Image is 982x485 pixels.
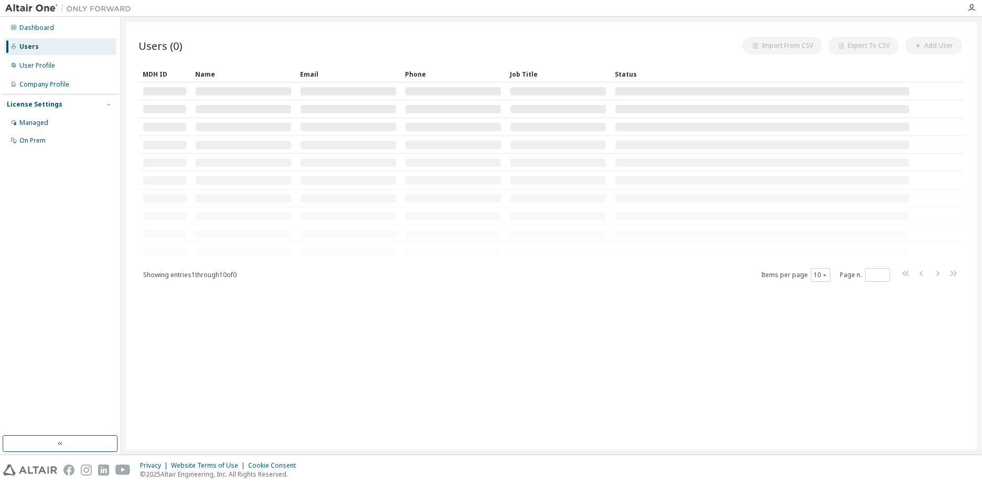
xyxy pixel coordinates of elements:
[81,465,92,476] img: instagram.svg
[19,119,48,127] div: Managed
[143,270,237,279] span: Showing entries 1 through 10 of 0
[300,66,397,82] div: Email
[615,66,910,82] div: Status
[840,268,890,282] span: Page n.
[7,100,62,109] div: License Settings
[19,24,54,32] div: Dashboard
[63,465,74,476] img: facebook.svg
[248,461,302,470] div: Cookie Consent
[98,465,109,476] img: linkedin.svg
[828,37,899,55] button: Export To CSV
[742,37,822,55] button: Import From CSV
[140,461,171,470] div: Privacy
[195,66,292,82] div: Name
[510,66,606,82] div: Job Title
[138,38,183,53] span: Users (0)
[405,66,501,82] div: Phone
[171,461,248,470] div: Website Terms of Use
[115,465,131,476] img: youtube.svg
[143,66,187,82] div: MDH ID
[19,136,46,145] div: On Prem
[19,43,39,51] div: Users
[814,271,828,279] button: 10
[19,61,55,70] div: User Profile
[905,37,962,55] button: Add User
[3,465,57,476] img: altair_logo.svg
[19,80,69,89] div: Company Profile
[761,268,830,282] span: Items per page
[140,470,302,479] p: © 2025 Altair Engineering, Inc. All Rights Reserved.
[5,3,136,14] img: Altair One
